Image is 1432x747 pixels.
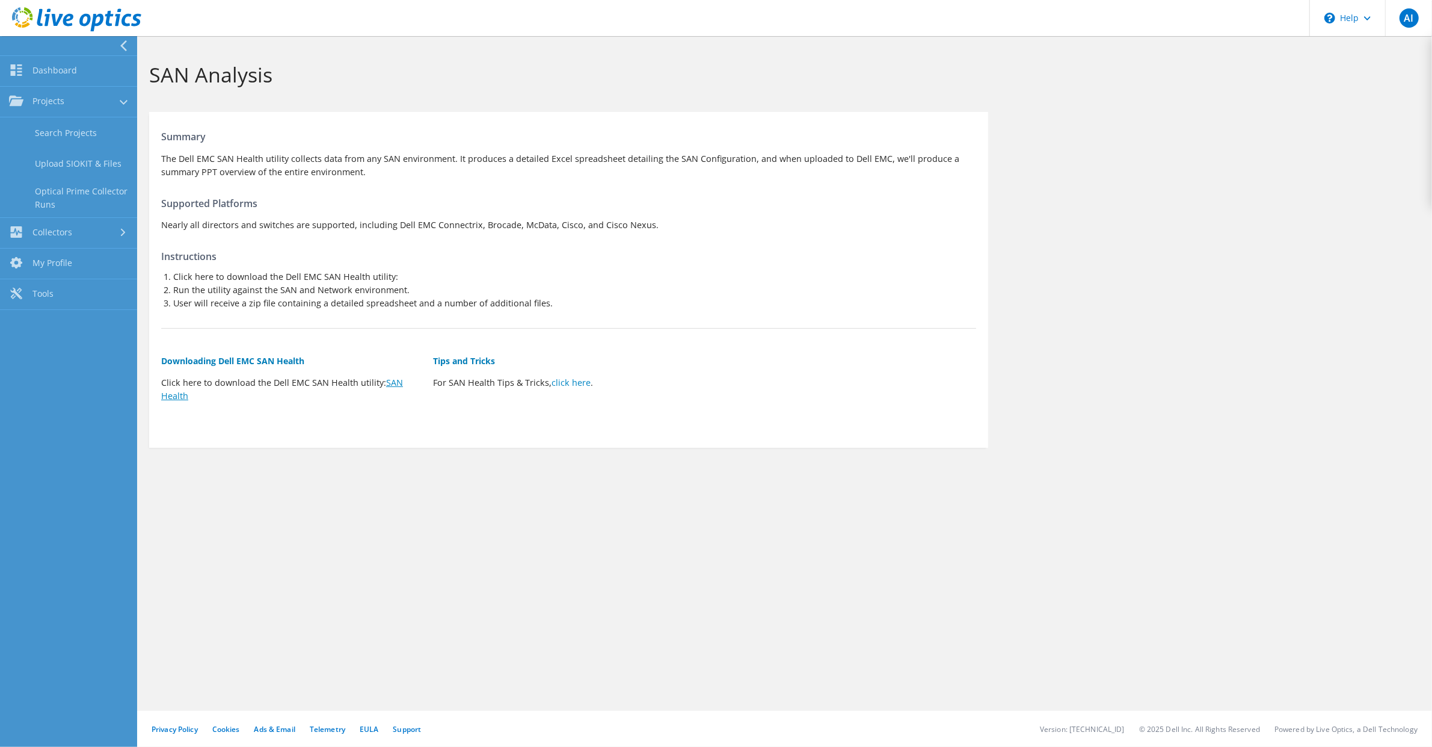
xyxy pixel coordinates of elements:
[433,355,693,368] h5: Tips and Tricks
[433,376,693,389] p: For SAN Health Tips & Tricks, .
[152,724,198,734] a: Privacy Policy
[552,377,591,388] a: click here
[149,62,1414,87] h1: SAN Analysis
[161,219,976,232] p: Nearly all directors and switches are supported, including Dell EMC Connectrix, Brocade, McData, ...
[161,130,976,143] h4: Summary
[1274,724,1418,734] li: Powered by Live Optics, a Dell Technology
[1400,8,1419,28] span: AI
[310,724,345,734] a: Telemetry
[1324,13,1335,23] svg: \n
[173,297,976,310] li: User will receive a zip file containing a detailed spreadsheet and a number of additional files.
[173,284,976,297] li: Run the utility against the SAN and Network environment.
[212,724,240,734] a: Cookies
[393,724,421,734] a: Support
[1040,724,1125,734] li: Version: [TECHNICAL_ID]
[254,724,295,734] a: Ads & Email
[360,724,378,734] a: EULA
[1139,724,1260,734] li: © 2025 Dell Inc. All Rights Reserved
[173,270,976,284] li: Click here to download the Dell EMC SAN Health utility:
[161,355,421,368] h5: Downloading Dell EMC SAN Health
[161,376,421,403] p: Click here to download the Dell EMC SAN Health utility:
[161,152,976,179] p: The Dell EMC SAN Health utility collects data from any SAN environment. It produces a detailed Ex...
[161,197,976,210] h4: Supported Platforms
[161,250,976,263] h4: Instructions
